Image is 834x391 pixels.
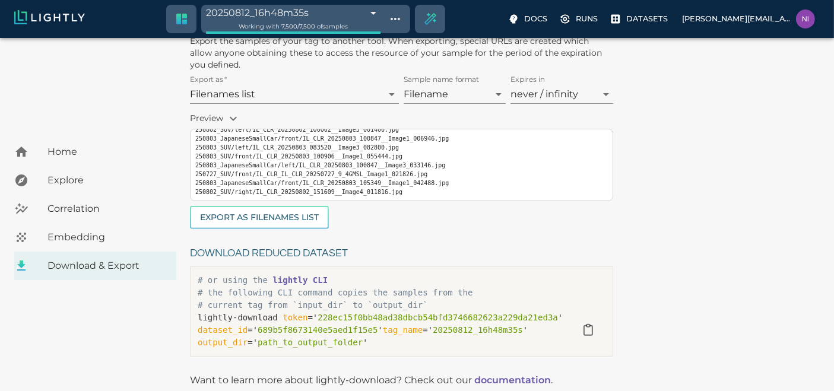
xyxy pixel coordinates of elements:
[404,75,480,85] label: Sample name format
[510,75,546,85] label: Expires in
[190,85,399,104] div: Filenames list
[557,9,602,28] label: Runs
[198,338,248,347] span: output_dir
[206,5,380,21] div: 20250812_16h48m35s
[474,374,551,386] a: documentation
[195,107,608,196] pre: 250802_SUV/left/IL_CLR_20250802_151609__Image3_002418.jpg 250803_SUV/left/IL_CLR_20250803_105347_...
[505,9,552,28] label: Docs
[190,109,613,129] p: Preview
[677,6,820,32] label: [PERSON_NAME][EMAIL_ADDRESS][DOMAIN_NAME]nischal.s2@kpit.com
[47,259,167,273] span: Download & Export
[14,195,176,223] a: Correlation
[404,85,506,104] div: Filename
[190,75,227,85] label: Export as
[576,13,598,24] p: Runs
[14,252,176,280] a: Download & Export
[626,13,668,24] p: Datasets
[258,325,378,335] span: 689b5f8673140e5aed1f15e5
[198,325,248,335] span: dataset_id
[198,288,473,310] span: # the following CLI command copies the samples from the # current tag from `input_dir` to `output...
[510,85,613,104] div: never / infinity
[47,230,167,244] span: Embedding
[167,5,196,33] a: Switch to crop dataset
[796,9,815,28] img: nischal.s2@kpit.com
[385,9,405,29] button: Show tag tree
[433,325,523,335] span: 20250812_16h48m35s
[190,35,613,71] p: Export the samples of your tag to another tool. When exporting, special URLs are created which al...
[14,10,85,24] img: Lightly
[190,206,329,229] button: Export as Filenames list
[14,138,176,166] a: Home
[47,173,167,187] span: Explore
[383,325,423,335] span: tag_name
[416,5,445,33] div: Create selection
[682,13,791,24] p: [PERSON_NAME][EMAIL_ADDRESS][DOMAIN_NAME]
[190,373,553,387] p: Want to learn more about lightly-download? Check out our .
[14,166,176,195] a: Explore
[524,13,547,24] p: Docs
[198,275,328,285] span: # or using the
[190,244,613,263] h6: Download reduced dataset
[47,202,167,216] span: Correlation
[272,275,328,285] a: lightly CLI
[14,138,176,280] nav: explore, analyze, sample, metadata, embedding, correlations label, download your dataset
[576,318,600,342] button: Copy to clipboard
[239,23,348,30] span: Working with 7,500 / 7,500 of samples
[47,145,167,159] span: Home
[258,338,363,347] span: path_to_output_folder
[14,223,176,252] a: Embedding
[198,311,571,349] p: lightly-download =' ' =' ' =' ' =' '
[318,313,558,322] span: 228ec15f0bb48ad38dbcb54bfd3746682623a229da21ed3a
[283,313,307,322] span: token
[607,9,673,28] label: Datasets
